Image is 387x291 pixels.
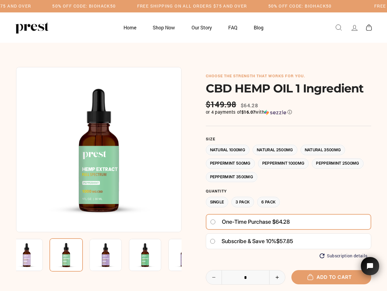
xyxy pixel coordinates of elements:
[206,82,371,95] h1: CBD HEMP OIL 1 Ingredient
[222,238,276,244] span: Subscribe & save 10%
[246,22,271,33] a: Blog
[129,239,161,271] img: CBD HEMP OIL 1 Ingredient
[327,253,368,259] span: Subscription details
[16,67,182,232] img: CBD HEMP OIL 1 Ingredient
[253,145,297,155] label: Natural 2500MG
[206,145,250,155] label: Natural 1000MG
[291,270,371,284] button: Add to cart
[206,189,371,194] label: Quantity
[210,239,216,244] input: Subscribe & save 10%$57.85
[206,270,222,284] button: Reduce item quantity by one
[206,158,255,169] label: Peppermint 500MG
[258,158,309,169] label: Peppermint 1000MG
[168,239,201,271] img: CBD HEMP OIL 1 Ingredient
[300,145,345,155] label: Natural 3500MG
[206,172,258,182] label: Peppermint 3500MG
[206,270,285,285] input: quantity
[206,109,371,115] div: or 4 payments of with
[137,4,247,9] h5: Free Shipping on all orders $75 and over
[116,22,271,33] ul: Primary
[49,238,83,272] img: CBD HEMP OIL 1 Ingredient
[311,274,352,280] span: Add to cart
[210,219,216,224] input: One-time purchase $64.28
[206,197,229,207] label: Single
[90,239,122,271] img: CBD HEMP OIL 1 Ingredient
[145,22,182,33] a: Shop Now
[320,253,368,259] button: Subscription details
[206,137,371,142] label: Size
[241,102,258,109] span: $64.28
[241,109,255,115] span: $16.07
[206,109,371,115] div: or 4 payments of$16.07withSezzle Click to learn more about Sezzle
[222,216,290,227] span: One-time purchase $64.28
[231,197,254,207] label: 3 Pack
[206,74,371,79] h6: choose the strength that works for you.
[264,110,286,115] img: Sezzle
[184,22,219,33] a: Our Story
[268,4,332,9] h5: 50% OFF CODE: BIOHACK50
[257,197,280,207] label: 6 Pack
[221,22,245,33] a: FAQ
[353,249,387,291] iframe: Tidio Chat
[206,100,238,109] span: $149.98
[15,22,49,34] img: PREST ORGANICS
[52,4,116,9] h5: 50% OFF CODE: BIOHACK50
[269,270,285,284] button: Increase item quantity by one
[276,238,293,244] span: $57.85
[11,239,43,271] img: CBD HEMP OIL 1 Ingredient
[116,22,144,33] a: Home
[312,158,364,169] label: Peppermint 2500MG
